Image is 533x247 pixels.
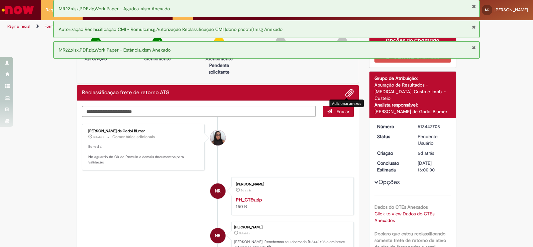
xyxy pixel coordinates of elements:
button: Enviar [323,106,354,117]
time: 25/08/2025 08:22:22 [418,150,434,156]
a: PH_CTEs.zip [236,197,262,203]
img: ServiceNow [1,3,35,17]
span: NR [485,8,489,12]
div: [DATE] 16:00:00 [418,160,449,173]
h2: Reclassificação frete de retorno ATG Histórico de tíquete [82,90,170,96]
time: 25/08/2025 08:22:22 [239,231,250,235]
div: Nathalia Fernanda Viana Rodrigues [210,228,226,243]
div: Analista responsável: [374,102,451,108]
div: 150 B [236,196,347,210]
span: 5d atrás [239,231,250,235]
span: MR22.xlsx,PDF.zip,Work Paper - Estância.xlsm Anexado [59,47,171,53]
button: Fechar Notificação [472,4,476,9]
span: Enviar [336,109,349,115]
span: 5d atrás [93,135,104,139]
div: [PERSON_NAME] de Godoi Blumer [374,108,451,115]
time: 25/08/2025 11:28:23 [93,135,104,139]
div: [PERSON_NAME] de Godoi Blumer [88,129,199,133]
dt: Número [372,123,413,130]
a: Página inicial [7,24,30,29]
span: NR [215,228,221,244]
div: Pendente Usuário [418,133,449,146]
small: Comentários adicionais [112,134,155,140]
ul: Trilhas de página [5,20,350,33]
div: 25/08/2025 08:22:22 [418,150,449,156]
a: Click to view Dados do CTEs Anexados [374,211,434,223]
dt: Status [372,133,413,140]
div: Maisa Franco De Godoi Blumer [210,130,226,145]
dt: Criação [372,150,413,156]
div: Grupo de Atribuição: [374,75,451,82]
button: Adicionar anexos [345,89,354,97]
span: Autorização Reclassificação CMI - Romulo.msg,Autorização Reclassificação CMI (dono pacote).msg An... [59,26,282,32]
time: 25/08/2025 08:22:18 [241,188,252,192]
p: Pendente solicitante [203,62,235,75]
span: MR22.xlsx,PDF.zip,Work Paper - Agudos .xlsm Anexado [59,6,170,12]
b: Dados do CTEs Anexados [374,204,428,210]
button: Fechar Notificação [472,24,476,30]
a: Formulário de Atendimento [45,24,94,29]
div: R13442708 [418,123,449,130]
button: Fechar Notificação [472,45,476,50]
span: NR [215,183,221,199]
div: Adicionar anexos [329,100,364,107]
p: Bom dia! No aguardo do Ok do Romulo e demais documentos para validação [88,144,199,165]
dt: Conclusão Estimada [372,160,413,173]
div: [PERSON_NAME] [236,182,347,186]
span: Requisições [46,7,69,13]
div: Apuração de Resultados - [MEDICAL_DATA], Custo e Imob. - Custeio [374,82,451,102]
span: 5d atrás [241,188,252,192]
textarea: Digite sua mensagem aqui... [82,106,316,117]
span: 5d atrás [418,150,434,156]
div: Nathalia Fernanda Viana Rodrigues [210,183,226,199]
span: [PERSON_NAME] [494,7,528,13]
div: [PERSON_NAME] [234,225,350,229]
